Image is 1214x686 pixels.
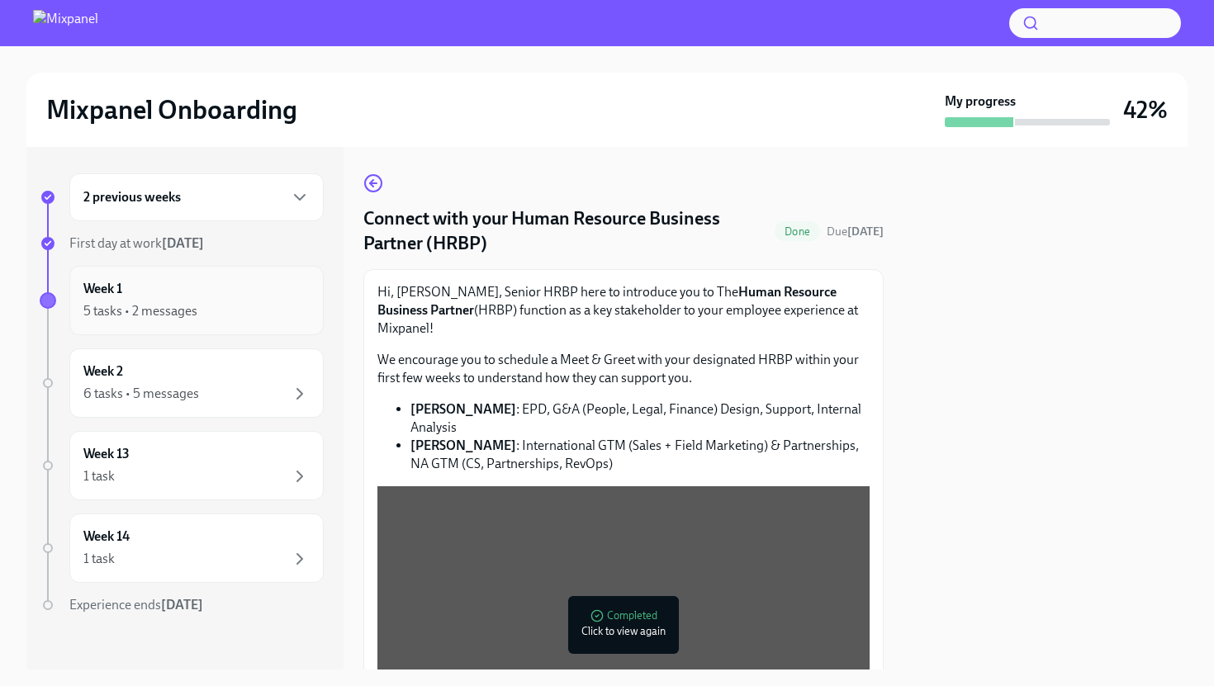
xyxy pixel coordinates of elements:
[83,302,197,320] div: 5 tasks • 2 messages
[162,235,204,251] strong: [DATE]
[83,280,122,298] h6: Week 1
[377,351,870,387] p: We encourage you to schedule a Meet & Greet with your designated HRBP within your first few weeks...
[83,362,123,381] h6: Week 2
[827,225,884,239] span: Due
[40,513,324,583] a: Week 141 task
[40,266,324,335] a: Week 15 tasks • 2 messages
[775,225,820,238] span: Done
[377,302,428,318] strong: Business
[847,225,884,239] strong: [DATE]
[69,235,204,251] span: First day at work
[363,206,768,256] h4: Connect with your Human Resource Business Partner (HRBP)
[83,528,130,546] h6: Week 14
[33,10,98,36] img: Mixpanel
[410,401,516,417] strong: [PERSON_NAME]
[410,400,870,437] li: : EPD, G&A (People, Legal, Finance) Design, Support, Internal Analysis
[161,597,203,613] strong: [DATE]
[83,188,181,206] h6: 2 previous weeks
[1123,95,1168,125] h3: 42%
[40,348,324,418] a: Week 26 tasks • 5 messages
[69,173,324,221] div: 2 previous weeks
[46,93,297,126] h2: Mixpanel Onboarding
[784,284,837,300] strong: Resource
[83,385,199,403] div: 6 tasks • 5 messages
[377,283,870,338] p: Hi, [PERSON_NAME], Senior HRBP here to introduce you to The (HRBP) function as a key stakeholder ...
[83,550,115,568] div: 1 task
[738,284,781,300] strong: Human
[40,234,324,253] a: First day at work[DATE]
[69,597,203,613] span: Experience ends
[430,302,474,318] strong: Partner
[83,467,115,485] div: 1 task
[945,92,1016,111] strong: My progress
[410,438,516,453] strong: [PERSON_NAME]
[83,445,130,463] h6: Week 13
[410,437,870,473] li: : International GTM (Sales + Field Marketing) & Partnerships, NA GTM (CS, Partnerships, RevOps)
[40,431,324,500] a: Week 131 task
